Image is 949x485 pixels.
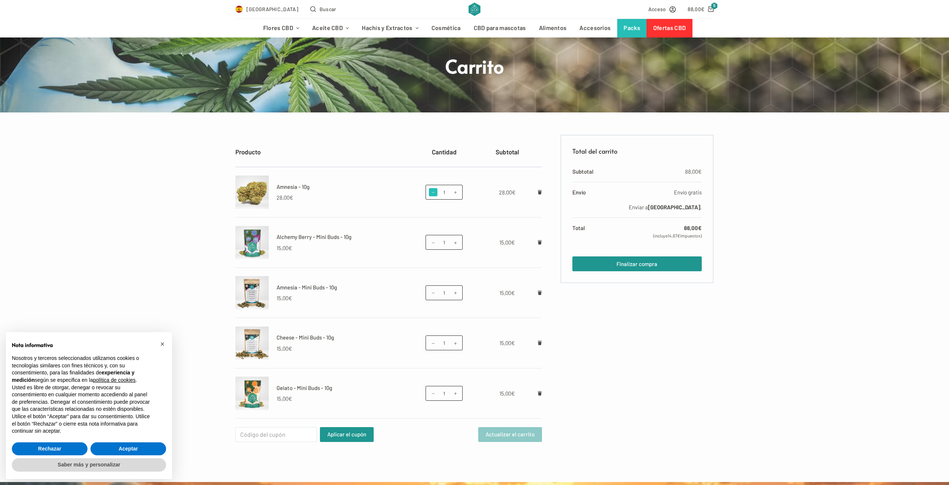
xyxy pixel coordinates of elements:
[668,233,680,238] span: 14,67
[469,3,480,16] img: CBD Alchemy
[499,189,516,196] bdi: 28,00
[572,182,604,218] th: Envío
[235,5,298,13] a: Select Country
[711,2,718,9] span: 5
[538,340,542,346] a: Eliminar Cheese - Mini Buds - 10g del carrito
[648,5,666,13] span: Acceso
[320,427,374,442] button: Aplicar el cupón
[684,225,702,231] bdi: 88,00
[499,289,515,296] bdi: 15,00
[538,239,542,246] a: Eliminar Alchemy Berry - Mini Buds - 10g del carrito
[235,137,408,167] th: Producto
[426,386,463,401] input: Cantidad de productos
[538,390,542,397] a: Eliminar Gelato - Mini Buds - 10g del carrito
[426,235,463,250] input: Cantidad de productos
[335,54,614,78] h1: Carrito
[277,284,337,291] a: Amnesia - Mini Buds - 10g
[90,442,166,456] button: Aceptar
[425,19,467,37] a: Cosmética
[512,189,516,196] span: €
[701,6,704,12] span: €
[478,427,542,442] button: Actualizar el carrito
[235,6,243,13] img: ES Flag
[648,204,700,210] strong: [GEOGRAPHIC_DATA]
[156,338,168,350] button: Cerrar esta nota informativa
[288,345,292,352] span: €
[688,5,714,13] a: Carro de compra
[677,233,680,238] span: €
[257,19,692,37] nav: Menú de cabecera
[306,19,356,37] a: Aceite CBD
[688,6,704,12] bdi: 88,00
[277,194,293,201] bdi: 28,00
[277,334,334,341] a: Cheese - Mini Buds - 10g
[12,458,166,472] button: Saber más y personalizar
[685,168,702,175] bdi: 88,00
[12,442,87,456] button: Rechazar
[12,370,135,383] strong: experiencia y medición
[426,285,463,300] input: Cantidad de productos
[247,5,298,13] span: [GEOGRAPHIC_DATA]
[573,19,617,37] a: Accesorios
[277,395,292,402] bdi: 15,00
[310,5,336,13] button: Abrir formulario de búsqueda
[481,137,533,167] th: Subtotal
[608,203,702,212] p: Enviar a .
[277,245,292,251] bdi: 15,00
[320,5,336,13] span: Buscar
[257,19,305,37] a: Flores CBD
[288,395,292,402] span: €
[288,295,292,301] span: €
[235,427,317,442] input: Código del cupón
[538,189,542,196] a: Eliminar Amnesia - 10g del carrito
[647,19,692,37] a: Ofertas CBD
[538,289,542,296] a: Eliminar Amnesia - Mini Buds - 10g del carrito
[511,390,515,397] span: €
[648,5,676,13] a: Acceso
[426,185,463,200] input: Cantidad de productos
[277,233,351,240] a: Alchemy Berry - Mini Buds - 10g
[12,341,154,349] h2: Nota informativa
[511,289,515,296] span: €
[288,245,292,251] span: €
[572,161,604,182] th: Subtotal
[12,355,154,384] p: Nosotros y terceros seleccionados utilizamos cookies o tecnologías similares con fines técnicos y...
[12,413,154,435] p: Utilice el botón “Aceptar” para dar su consentimiento. Utilice el botón “Rechazar” o cierre esta ...
[93,377,136,383] a: política de cookies
[572,256,702,271] a: Finalizar compra
[277,345,292,352] bdi: 15,00
[617,19,647,37] a: Packs
[356,19,425,37] a: Hachís y Extractos
[511,340,515,346] span: €
[532,19,573,37] a: Alimentos
[290,194,293,201] span: €
[608,232,702,240] small: (incluye Impuestos)
[277,384,332,391] a: Gelato - Mini Buds - 10g
[608,188,702,197] label: Envío gratis
[499,390,515,397] bdi: 15,00
[277,295,292,301] bdi: 15,00
[499,340,515,346] bdi: 15,00
[572,147,702,156] h2: Total del carrito
[426,335,463,350] input: Cantidad de productos
[698,225,702,231] span: €
[277,183,310,190] a: Amnesia - 10g
[698,168,702,175] span: €
[499,239,515,246] bdi: 15,00
[467,19,532,37] a: CBD para mascotas
[160,340,165,348] span: ×
[408,137,481,167] th: Cantidad
[511,239,515,246] span: €
[572,217,604,245] th: Total
[12,384,154,413] p: Usted es libre de otorgar, denegar o revocar su consentimiento en cualquier momento accediendo al...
